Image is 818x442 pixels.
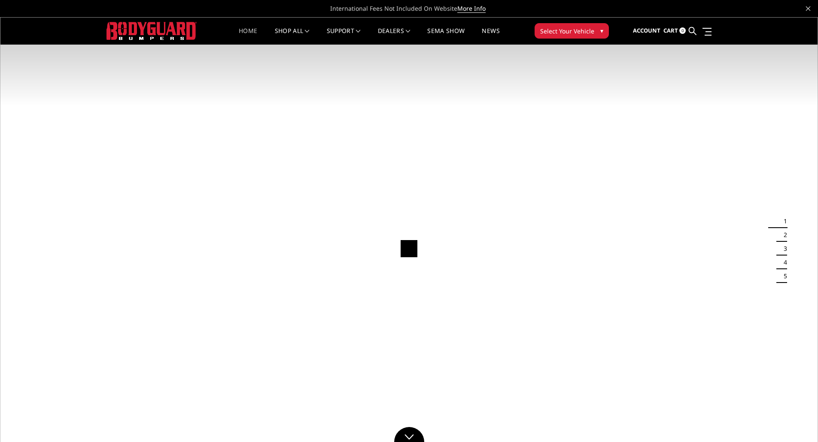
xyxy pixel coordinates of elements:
[327,28,361,45] a: Support
[427,28,465,45] a: SEMA Show
[778,269,787,283] button: 5 of 5
[663,27,678,34] span: Cart
[535,23,609,39] button: Select Your Vehicle
[633,19,660,42] a: Account
[106,22,197,39] img: BODYGUARD BUMPERS
[239,28,257,45] a: Home
[378,28,411,45] a: Dealers
[540,27,594,36] span: Select Your Vehicle
[457,4,486,13] a: More Info
[778,228,787,242] button: 2 of 5
[482,28,499,45] a: News
[778,256,787,269] button: 4 of 5
[633,27,660,34] span: Account
[275,28,310,45] a: shop all
[679,27,686,34] span: 0
[778,242,787,256] button: 3 of 5
[600,26,603,35] span: ▾
[394,427,424,442] a: Click to Down
[663,19,686,42] a: Cart 0
[778,214,787,228] button: 1 of 5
